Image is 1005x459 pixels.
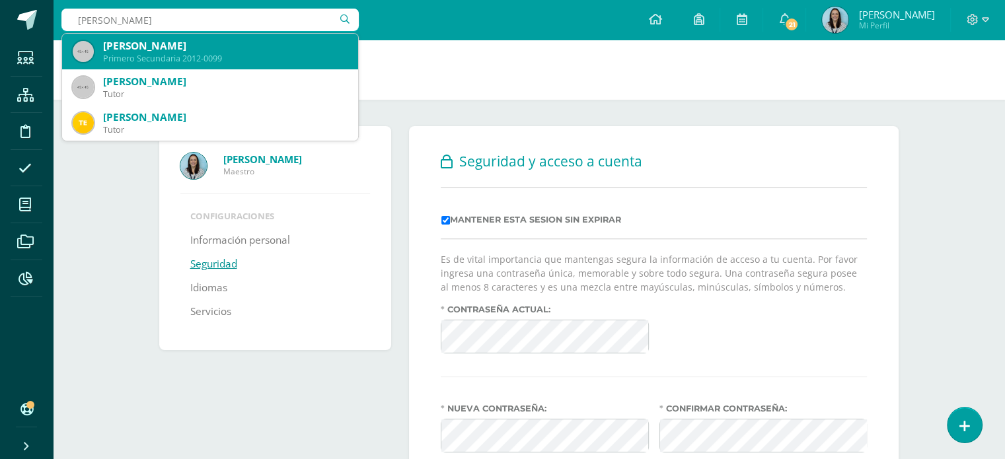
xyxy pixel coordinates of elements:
[103,75,348,88] div: [PERSON_NAME]
[459,152,642,170] span: Seguridad y acceso a cuenta
[103,39,348,53] div: [PERSON_NAME]
[190,252,237,276] a: Seguridad
[103,88,348,100] div: Tutor
[441,216,450,225] input: Mantener esta sesion sin expirar
[190,300,231,324] a: Servicios
[858,8,934,21] span: [PERSON_NAME]
[223,153,370,166] a: [PERSON_NAME]
[190,229,290,252] a: Información personal
[441,215,621,225] label: Mantener esta sesion sin expirar
[73,41,94,62] img: 45x45
[180,153,207,179] img: Profile picture of Melissa Arevalo
[223,153,302,166] strong: [PERSON_NAME]
[190,276,227,300] a: Idiomas
[784,17,799,32] span: 21
[61,9,359,31] input: Busca un usuario...
[103,53,348,64] div: Primero Secundaria 2012-0099
[659,404,868,413] label: Confirmar contraseña:
[103,110,348,124] div: [PERSON_NAME]
[441,304,649,314] label: Contraseña actual:
[73,112,94,133] img: a5d6b9a4eec1303129d558517f3ed732.png
[441,404,649,413] label: Nueva contraseña:
[190,210,360,222] li: Configuraciones
[103,124,348,135] div: Tutor
[73,77,94,98] img: 45x45
[223,166,370,177] span: Maestro
[441,252,867,294] p: Es de vital importancia que mantengas segura la información de acceso a tu cuenta. Por favor ingr...
[822,7,848,33] img: 5a6f75ce900a0f7ea551130e923f78ee.png
[858,20,934,31] span: Mi Perfil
